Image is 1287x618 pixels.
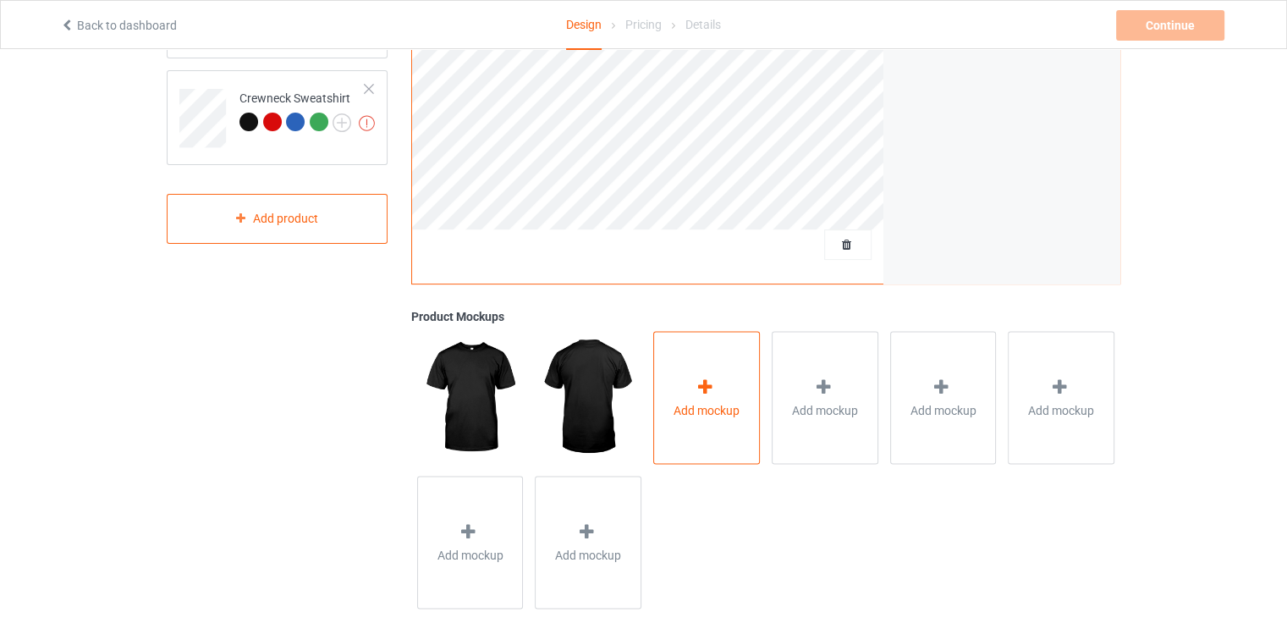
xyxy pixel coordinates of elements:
span: Add mockup [1028,401,1094,418]
div: Design [566,1,602,50]
div: Product Mockups [411,308,1120,325]
span: Add mockup [437,546,503,563]
div: Crewneck Sweatshirt [239,90,351,130]
div: Add mockup [417,476,524,609]
img: regular.jpg [535,331,641,463]
div: Add mockup [535,476,641,609]
div: Add product [167,194,388,244]
div: Details [685,1,721,48]
span: Add mockup [674,401,740,418]
div: Crewneck Sweatshirt [167,70,388,165]
span: Add mockup [792,401,858,418]
div: Add mockup [772,331,878,464]
a: Back to dashboard [60,19,177,32]
div: Add mockup [1008,331,1114,464]
div: Pricing [625,1,662,48]
span: Add mockup [910,401,976,418]
div: Add mockup [890,331,997,464]
span: Add mockup [555,546,621,563]
img: svg+xml;base64,PD94bWwgdmVyc2lvbj0iMS4wIiBlbmNvZGluZz0iVVRGLTgiPz4KPHN2ZyB3aWR0aD0iMjJweCIgaGVpZ2... [333,113,351,132]
img: exclamation icon [359,115,375,131]
div: Add mockup [653,331,760,464]
img: regular.jpg [417,331,523,463]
